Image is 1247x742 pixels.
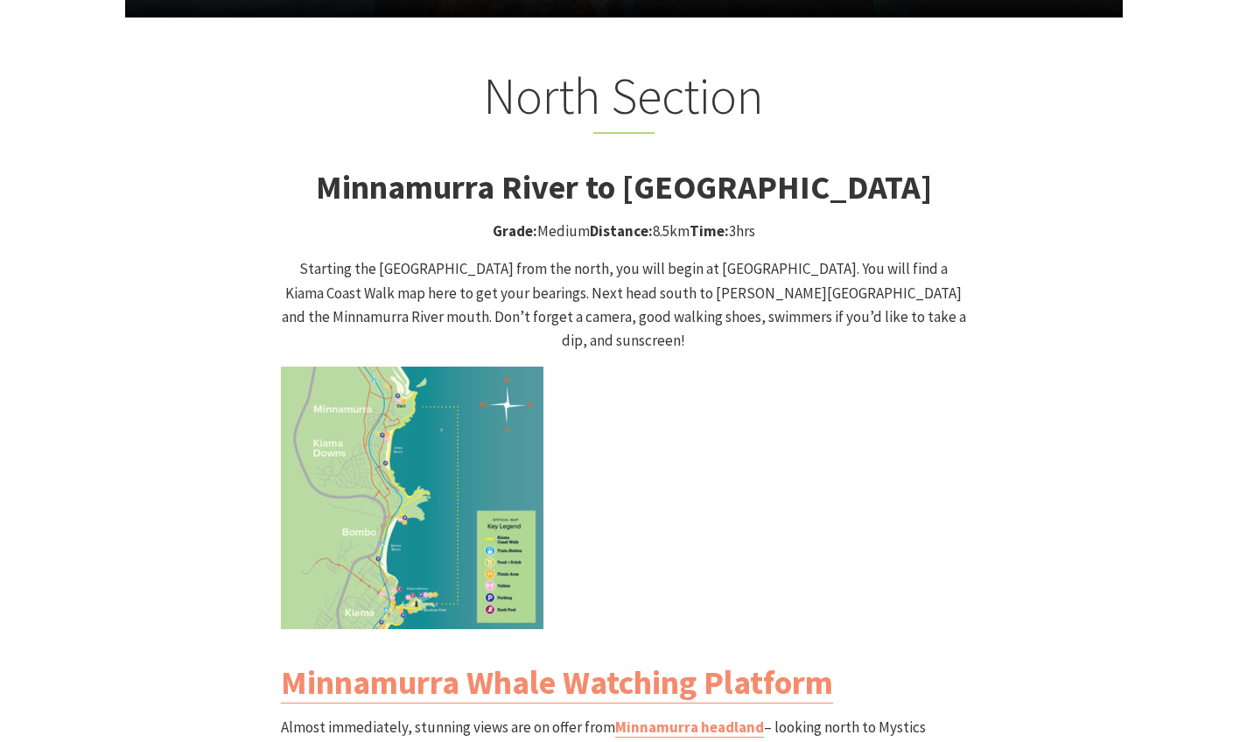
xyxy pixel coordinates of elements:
h2: North Section [281,66,967,134]
strong: Grade: [493,221,537,241]
strong: Distance: [590,221,653,241]
strong: Time: [690,221,729,241]
a: Minnamurra Whale Watching Platform [281,661,833,703]
img: Kiama Coast Walk North Section [281,367,543,629]
strong: Minnamurra River to [GEOGRAPHIC_DATA] [316,166,932,207]
p: Medium 8.5km 3hrs [281,220,967,243]
a: Minnamurra headland [615,717,764,738]
p: Starting the [GEOGRAPHIC_DATA] from the north, you will begin at [GEOGRAPHIC_DATA]. You will find... [281,257,967,353]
